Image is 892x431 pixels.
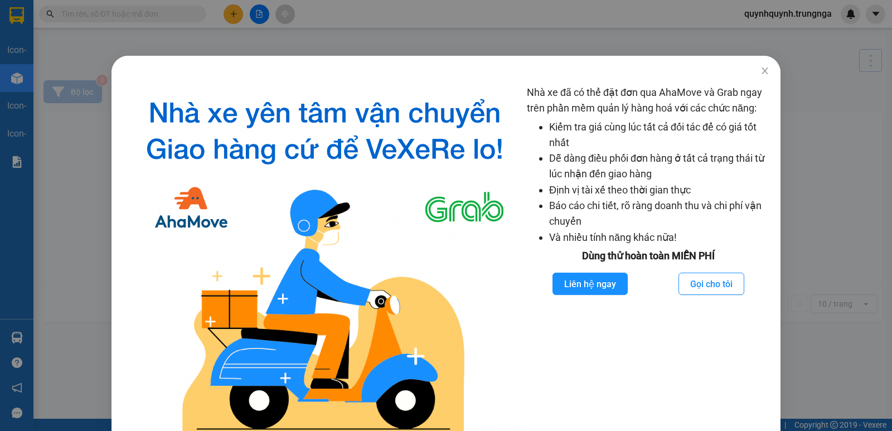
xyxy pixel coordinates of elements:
li: Và nhiều tính năng khác nữa! [549,230,769,245]
span: Liên hệ ngay [564,277,616,291]
span: close [760,66,769,75]
span: Gọi cho tôi [690,277,733,291]
div: Dùng thử hoàn toàn MIỄN PHÍ [527,248,769,264]
button: Close [749,56,780,87]
button: Liên hệ ngay [552,273,628,295]
li: Định vị tài xế theo thời gian thực [549,182,769,198]
li: Báo cáo chi tiết, rõ ràng doanh thu và chi phí vận chuyển [549,198,769,230]
li: Kiểm tra giá cùng lúc tất cả đối tác để có giá tốt nhất [549,119,769,151]
li: Dễ dàng điều phối đơn hàng ở tất cả trạng thái từ lúc nhận đến giao hàng [549,151,769,182]
button: Gọi cho tôi [678,273,744,295]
